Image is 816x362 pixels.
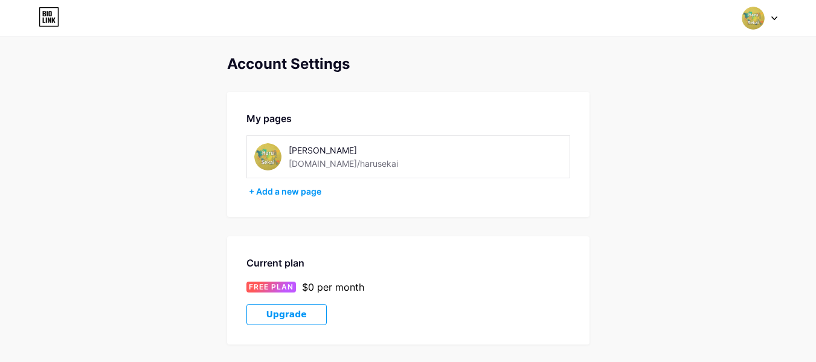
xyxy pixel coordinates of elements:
div: [PERSON_NAME] [289,144,460,157]
img: harusekai [742,7,765,30]
div: $0 per month [302,280,364,294]
button: Upgrade [246,304,327,325]
span: Upgrade [266,309,307,320]
div: Account Settings [227,56,590,73]
div: Current plan [246,256,570,270]
img: harusekai [254,143,281,170]
div: My pages [246,111,570,126]
div: [DOMAIN_NAME]/harusekai [289,157,398,170]
div: + Add a new page [249,186,570,198]
span: FREE PLAN [249,282,294,293]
